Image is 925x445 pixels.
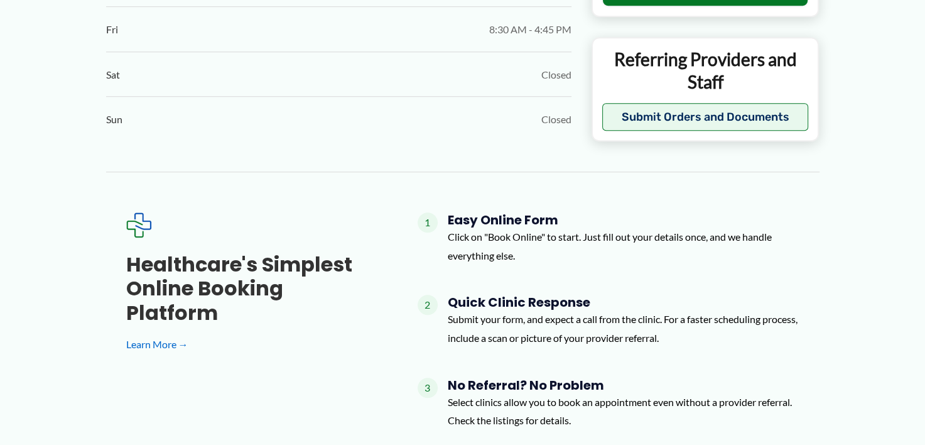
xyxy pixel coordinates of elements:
h4: No Referral? No Problem [448,378,799,393]
span: 8:30 AM - 4:45 PM [489,20,571,39]
img: Expected Healthcare Logo [126,212,151,238]
p: Referring Providers and Staff [602,48,809,94]
span: Sun [106,110,122,129]
span: 3 [418,378,438,398]
p: Select clinics allow you to book an appointment even without a provider referral. Check the listi... [448,393,799,430]
h3: Healthcare's simplest online booking platform [126,253,377,325]
a: Learn More → [126,335,377,354]
button: Submit Orders and Documents [602,103,809,131]
span: Sat [106,65,120,84]
h4: Quick Clinic Response [448,295,799,310]
span: Fri [106,20,118,39]
span: Closed [541,110,571,129]
span: Closed [541,65,571,84]
span: 2 [418,295,438,315]
p: Submit your form, and expect a call from the clinic. For a faster scheduling process, include a s... [448,310,799,347]
span: 1 [418,212,438,233]
p: Click on "Book Online" to start. Just fill out your details once, and we handle everything else. [448,228,799,265]
h4: Easy Online Form [448,212,799,228]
